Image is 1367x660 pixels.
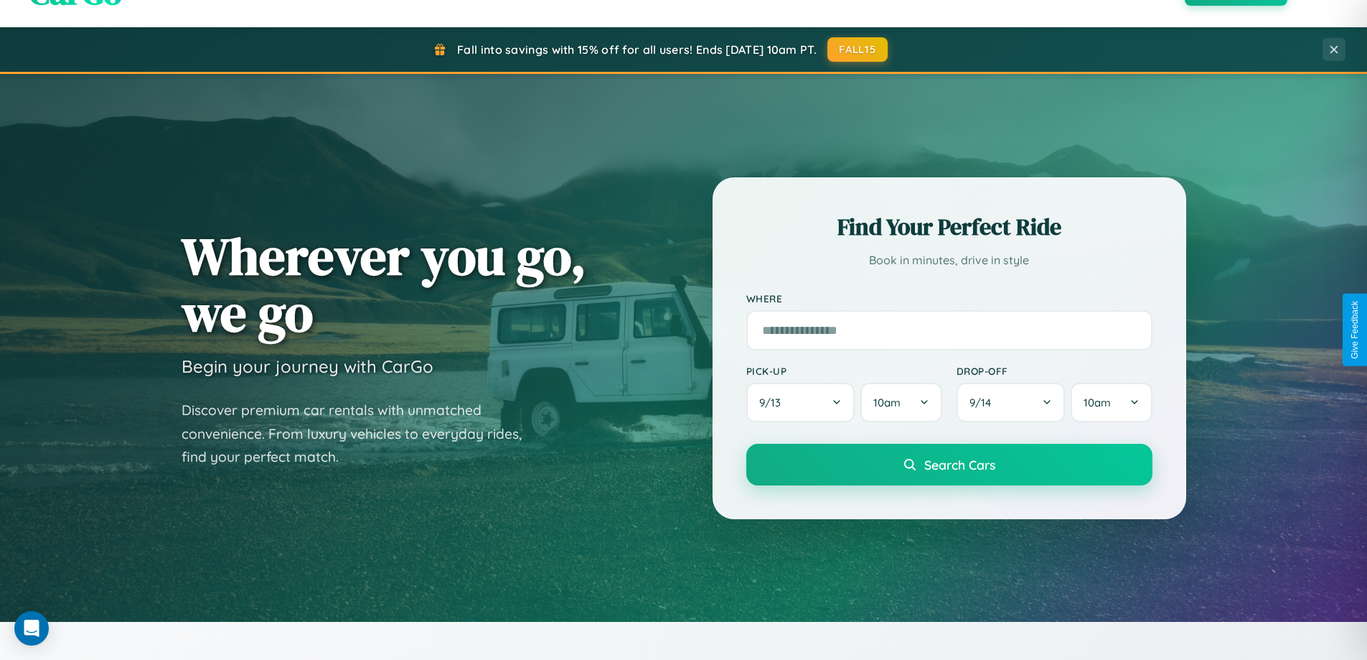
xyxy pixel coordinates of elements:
h2: Find Your Perfect Ride [746,211,1152,243]
span: 10am [873,396,901,409]
button: 10am [1071,383,1152,422]
button: FALL15 [827,37,888,62]
span: 9 / 13 [759,396,788,409]
label: Pick-up [746,365,942,377]
span: 10am [1084,396,1111,409]
button: 9/14 [957,383,1066,422]
div: Open Intercom Messenger [14,611,49,646]
h1: Wherever you go, we go [182,228,586,341]
h3: Begin your journey with CarGo [182,355,433,377]
span: 9 / 14 [969,396,998,409]
label: Where [746,292,1152,305]
span: Fall into savings with 15% off for all users! Ends [DATE] 10am PT. [457,42,817,57]
span: Search Cars [924,457,995,473]
div: Give Feedback [1350,301,1360,359]
button: 9/13 [746,383,855,422]
button: 10am [860,383,941,422]
button: Search Cars [746,444,1152,485]
label: Drop-off [957,365,1152,377]
p: Discover premium car rentals with unmatched convenience. From luxury vehicles to everyday rides, ... [182,399,540,469]
p: Book in minutes, drive in style [746,250,1152,271]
